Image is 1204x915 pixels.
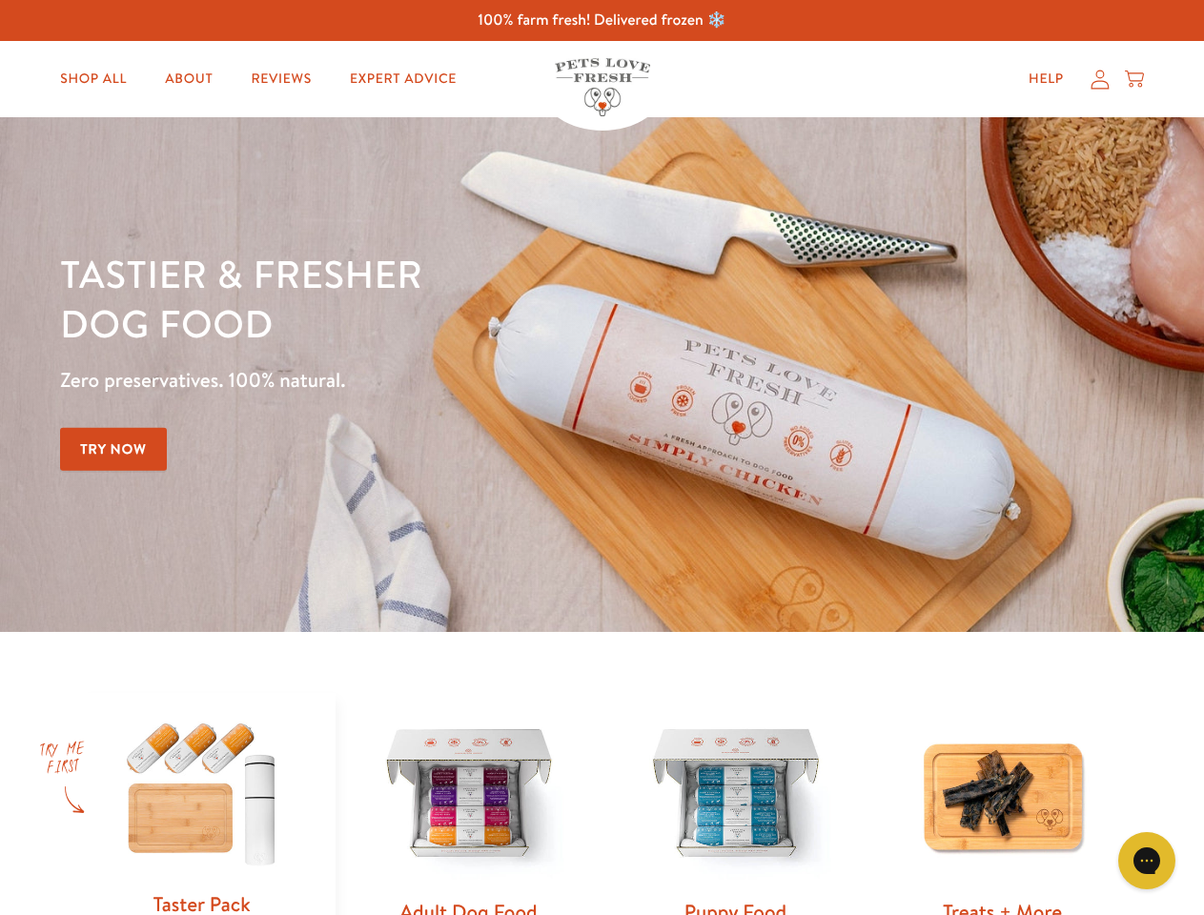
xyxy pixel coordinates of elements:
[45,60,142,98] a: Shop All
[60,249,783,348] h1: Tastier & fresher dog food
[1013,60,1079,98] a: Help
[150,60,228,98] a: About
[335,60,472,98] a: Expert Advice
[1109,825,1185,896] iframe: Gorgias live chat messenger
[60,363,783,397] p: Zero preservatives. 100% natural.
[235,60,326,98] a: Reviews
[555,58,650,116] img: Pets Love Fresh
[60,428,167,471] a: Try Now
